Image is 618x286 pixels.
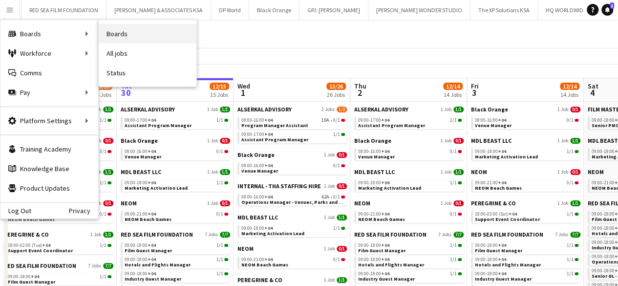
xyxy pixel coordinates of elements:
span: +04 [498,242,506,248]
a: 09:00-21:00+040/1NEOM Beach Games [241,256,345,267]
span: 0/1 [333,163,340,168]
span: 08:00-16:00 [241,195,273,199]
span: 1 Job [324,215,335,220]
a: 09:00-18:00+041/1Hotels and Flights Manager [125,256,228,267]
span: 09:00-18:00 [125,271,156,276]
span: +04 [381,179,389,186]
span: NEOM Beach Games [241,262,288,268]
span: 7 Jobs [438,232,451,238]
span: Program Manager Assistant [241,122,308,129]
span: 1/1 [337,215,347,220]
span: +04 [42,242,50,248]
span: Film Guest Manager [475,247,522,254]
span: 7/7 [103,263,113,269]
span: 1 Job [441,138,451,144]
a: 18:00-03:00 (Sat)+041/1Support Event Coordinator [475,211,578,222]
a: 09:00-18:00+041/1Film Guest Manager [8,273,111,285]
span: Black Orange [121,137,158,144]
a: Black Orange1 Job0/1 [471,106,580,113]
span: Support Event Coordinator [475,216,540,222]
a: RED SEA FILM FOUNDATION7 Jobs7/7 [121,231,230,238]
span: +04 [381,242,389,248]
span: Black Orange [354,137,391,144]
a: Product Updates [0,178,98,198]
span: 1/1 [570,200,580,206]
span: 1/1 [216,243,223,248]
a: 09:00-18:00+041/1Industry Guest Manager [358,270,462,282]
button: The XP Solutions KSA [470,0,538,20]
a: 09:00-18:00+041/1Film Guest Manager [125,242,228,253]
a: 09:00-18:00+041/1Film Guest Manager [475,242,578,253]
span: 1/1 [100,180,107,185]
div: PEREGRINE & CO1 Job1/118:00-03:00 (Sat)+041/1Support Event Coordinator [471,199,580,231]
a: 09:00-21:00+040/1NEOM Beach Games [125,211,228,222]
span: 0/1 [453,200,464,206]
span: 1/1 [567,212,574,217]
a: 09:00-18:00+041/1Hotels and Flights Manager [358,256,462,267]
span: 1 Job [324,277,335,283]
span: 1/1 [450,257,457,262]
span: 0/1 [100,212,107,217]
span: +04 [381,270,389,277]
span: 09:00-18:00 [475,271,506,276]
span: Assistant Program Manager [125,122,192,129]
div: MDL BEAST LLC1 Job1/109:00-18:00+041/1Marketing Activation Lead [471,137,580,168]
a: 09:00-18:00+041/1Marketing Activation Lead [475,148,578,159]
a: RED SEA FILM FOUNDATION7 Jobs7/7 [4,262,113,269]
span: 1 Job [324,183,335,189]
a: PEREGRINE & CO1 Job1/1 [471,199,580,207]
div: NEOM1 Job0/109:00-21:00+040/1NEOM Beach Games [354,199,464,231]
a: 08:00-16:00+040/1Venue Manager [125,148,228,159]
span: 1/1 [216,180,223,185]
span: 0/1 [450,212,457,217]
span: RED SEA FILM FOUNDATION [471,231,543,238]
span: 0/1 [216,149,223,154]
span: 1/1 [100,118,107,123]
span: Black Orange [471,106,508,113]
span: 0/1 [103,200,113,206]
span: Venue Manager [241,168,278,174]
span: 1/1 [100,274,107,279]
span: 1/1 [567,257,574,262]
span: Venue Manager [358,154,395,160]
span: 1 Job [90,232,101,238]
button: GPJ: [PERSON_NAME] [299,0,368,20]
a: RED SEA FILM FOUNDATION7 Jobs7/7 [471,231,580,238]
span: PEREGRINE & CO [237,276,282,284]
span: 1/1 [103,107,113,112]
span: 09:00-17:00 [241,132,273,137]
span: 0/1 [220,200,230,206]
span: 0/1 [333,195,340,199]
span: Industry Guest Manager [475,276,532,282]
span: NEOM [354,199,370,207]
a: PEREGRINE & CO1 Job1/1 [237,276,347,284]
a: Knowledge Base [0,159,98,178]
a: 08:00-16:00+0410A•0/1Program Manager Assistant [241,117,345,128]
span: 1/1 [103,232,113,238]
span: 0/1 [100,149,107,154]
span: 0/1 [333,118,340,123]
span: 1/1 [337,277,347,283]
div: INTERNAL - THA STAFFING HIRE1 Job0/108:00-16:00+0462A•0/1Operations Manager - Venues, Parks and R... [237,182,347,214]
span: Industry Guest Manager [358,276,415,282]
span: NEOM Beach Games [125,216,171,222]
span: 1/1 [450,271,457,276]
span: RED SEA FILM FOUNDATION [4,262,76,269]
a: NEOM1 Job0/1 [354,199,464,207]
span: +04 [381,148,389,154]
span: 1/1 [100,243,107,248]
span: 1 Job [557,138,568,144]
span: 1 [610,2,614,9]
a: 08:00-16:00+0462A•0/1Operations Manager - Venues, Parks and Resorts - THA [241,194,345,205]
a: NEOM1 Job0/1 [121,199,230,207]
span: 09:00-18:00 [358,180,389,185]
span: +04 [498,256,506,263]
span: 1/1 [570,138,580,144]
a: NEOM1 Job0/1 [237,245,347,252]
div: NEOM1 Job0/109:00-21:00+040/1NEOM Beach Games [237,245,347,276]
span: 18:00-03:00 (Sat) [475,212,517,217]
div: ALSERKAL ADVISORY1 Job1/109:00-17:00+041/1Assistant Program Manager [354,106,464,137]
span: 0/1 [450,149,457,154]
span: INTERNAL - THA STAFFING HIRE [237,182,321,190]
span: Marketing Activation Lead [241,230,304,237]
